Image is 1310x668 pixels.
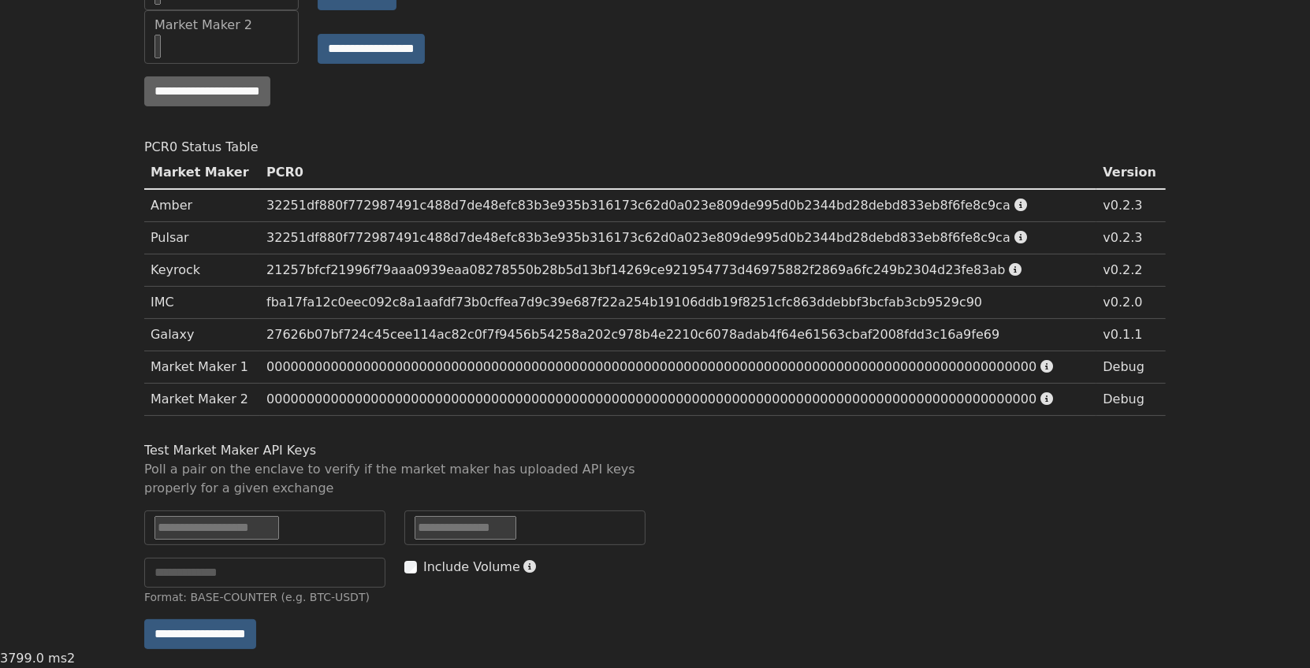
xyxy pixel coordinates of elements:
th: Market Maker [144,157,260,189]
td: IMC [144,287,260,319]
td: v0.2.3 [1096,189,1166,222]
td: v0.2.2 [1096,254,1166,287]
th: PCR0 [260,157,1096,189]
small: Format: BASE-COUNTER (e.g. BTC-USDT) [144,591,370,603]
td: Pulsar [144,222,260,254]
td: 32251df880f772987491c488d7de48efc83b3e935b316173c62d0a023e809de995d0b2344bd28debd833eb8f6fe8c9ca [260,222,1096,254]
div: Test Market Maker API Keys [144,441,646,460]
span: 000000000000000000000000000000000000000000000000000000000000000000000000000000000000000000000000 [266,359,1036,374]
td: 21257bfcf21996f79aaa0939eaa08278550b28b5d13bf14269ce921954773d46975882f2869a6fc249b2304d23fe83ab [260,254,1096,287]
td: Debug [1096,384,1166,416]
div: PCR0 Status Table [144,138,1166,157]
td: fba17fa12c0eec092c8a1aafdf73b0cffea7d9c39e687f22a254b19106ddb19f8251cfc863ddebbf3bcfab3cb9529c90 [260,287,1096,319]
td: v0.1.1 [1096,319,1166,351]
td: Market Maker 1 [144,351,260,384]
label: Include Volume [423,558,520,577]
td: Market Maker 2 [144,384,260,416]
td: 32251df880f772987491c488d7de48efc83b3e935b316173c62d0a023e809de995d0b2344bd28debd833eb8f6fe8c9ca [260,189,1096,222]
td: Galaxy [144,319,260,351]
div: Poll a pair on the enclave to verify if the market maker has uploaded API keys properly for a giv... [144,460,646,498]
td: v0.2.0 [1096,287,1166,319]
span: 2 [67,651,75,666]
td: 27626b07bf724c45cee114ac82c0f7f9456b54258a202c978b4e2210c6078adab4f64e61563cbaf2008fdd3c16a9fe69 [260,319,1096,351]
td: Keyrock [144,254,260,287]
td: v0.2.3 [1096,222,1166,254]
th: Version [1096,157,1166,189]
span: ms [48,651,67,666]
span: 000000000000000000000000000000000000000000000000000000000000000000000000000000000000000000000000 [266,392,1036,406]
td: Amber [144,189,260,222]
div: Market Maker 2 [154,16,288,35]
td: Debug [1096,351,1166,384]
